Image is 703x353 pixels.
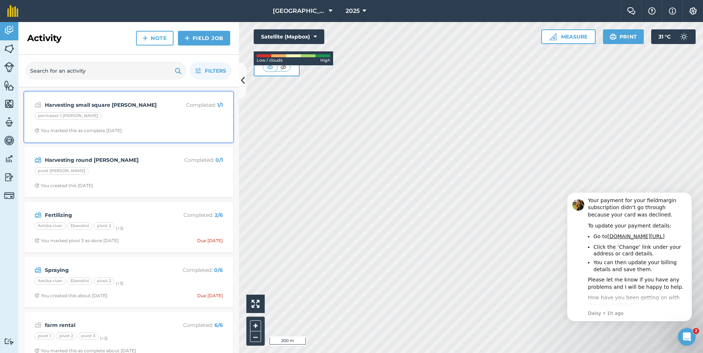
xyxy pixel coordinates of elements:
span: Low / clouds [257,57,283,64]
img: Clock with arrow pointing clockwise [35,293,39,298]
a: Harvesting round [PERSON_NAME]Completed: 0/1pivot [PERSON_NAME]Clock with arrow pointing clockwis... [29,151,229,193]
div: permaset 1 [PERSON_NAME] [35,112,101,120]
img: A cog icon [689,7,697,15]
div: pivot 2 [56,332,76,340]
p: Completed : [164,321,223,329]
img: svg+xml;base64,PD94bWwgdmVyc2lvbj0iMS4wIiBlbmNvZGluZz0idXRmLTgiPz4KPCEtLSBHZW5lcmF0b3I6IEFkb2JlIE... [35,101,42,109]
button: 31 °C [651,29,696,44]
img: svg+xml;base64,PD94bWwgdmVyc2lvbj0iMS4wIiBlbmNvZGluZz0idXRmLTgiPz4KPCEtLSBHZW5lcmF0b3I6IEFkb2JlIE... [4,338,14,345]
img: svg+xml;base64,PHN2ZyB4bWxucz0iaHR0cDovL3d3dy53My5vcmcvMjAwMC9zdmciIHdpZHRoPSIxOSIgaGVpZ2h0PSIyNC... [175,66,182,75]
a: FertilizingCompleted: 2/6Antiba riverEbendinipivot 2(+3)Clock with arrow pointing clockwiseYou ma... [29,206,229,248]
img: svg+xml;base64,PHN2ZyB4bWxucz0iaHR0cDovL3d3dy53My5vcmcvMjAwMC9zdmciIHdpZHRoPSI1NiIgaGVpZ2h0PSI2MC... [4,80,14,91]
div: Due [DATE] [197,238,223,244]
div: pivot 1 [35,332,54,340]
img: svg+xml;base64,PD94bWwgdmVyc2lvbj0iMS4wIiBlbmNvZGluZz0idXRmLTgiPz4KPCEtLSBHZW5lcmF0b3I6IEFkb2JlIE... [4,172,14,183]
strong: 1 / 1 [217,102,223,108]
div: You created this about [DATE] [35,293,107,299]
img: Four arrows, one pointing top left, one top right, one bottom right and the last bottom left [251,300,260,308]
p: Completed : [164,211,223,219]
button: – [250,331,261,342]
span: [GEOGRAPHIC_DATA][PERSON_NAME] [273,7,326,15]
small: (+ 3 ) [100,336,108,341]
div: You marked pivot 3 as done [DATE] [35,238,119,244]
span: 31 ° C [659,29,671,44]
strong: 2 / 6 [215,212,223,218]
img: svg+xml;base64,PD94bWwgdmVyc2lvbj0iMS4wIiBlbmNvZGluZz0idXRmLTgiPz4KPCEtLSBHZW5lcmF0b3I6IEFkb2JlIE... [4,190,14,201]
img: svg+xml;base64,PHN2ZyB4bWxucz0iaHR0cDovL3d3dy53My5vcmcvMjAwMC9zdmciIHdpZHRoPSIxNCIgaGVpZ2h0PSIyNC... [143,34,148,43]
div: pivot 2 [94,222,114,230]
img: A question mark icon [647,7,656,15]
img: svg+xml;base64,PD94bWwgdmVyc2lvbj0iMS4wIiBlbmNvZGluZz0idXRmLTgiPz4KPCEtLSBHZW5lcmF0b3I6IEFkb2JlIE... [4,25,14,36]
button: Print [603,29,644,44]
div: pivot 3 [78,332,99,340]
a: Note [136,31,174,46]
div: Ebendini [67,277,92,285]
strong: 0 / 1 [215,157,223,163]
img: fieldmargin Logo [7,5,18,17]
img: svg+xml;base64,PD94bWwgdmVyc2lvbj0iMS4wIiBlbmNvZGluZz0idXRmLTgiPz4KPCEtLSBHZW5lcmF0b3I6IEFkb2JlIE... [677,29,691,44]
img: svg+xml;base64,PD94bWwgdmVyc2lvbj0iMS4wIiBlbmNvZGluZz0idXRmLTgiPz4KPCEtLSBHZW5lcmF0b3I6IEFkb2JlIE... [4,62,14,72]
span: 2 [693,328,699,334]
button: Measure [541,29,596,44]
div: You marked this as complete [DATE] [35,128,122,134]
img: svg+xml;base64,PD94bWwgdmVyc2lvbj0iMS4wIiBlbmNvZGluZz0idXRmLTgiPz4KPCEtLSBHZW5lcmF0b3I6IEFkb2JlIE... [35,156,42,164]
small: (+ 3 ) [116,226,124,231]
iframe: Intercom live chat [678,328,696,346]
button: Filters [190,62,232,80]
div: Ebendini [67,222,92,230]
img: svg+xml;base64,PHN2ZyB4bWxucz0iaHR0cDovL3d3dy53My5vcmcvMjAwMC9zdmciIHdpZHRoPSI1NiIgaGVpZ2h0PSI2MC... [4,98,14,109]
strong: Harvesting round [PERSON_NAME] [45,156,161,164]
img: svg+xml;base64,PD94bWwgdmVyc2lvbj0iMS4wIiBlbmNvZGluZz0idXRmLTgiPz4KPCEtLSBHZW5lcmF0b3I6IEFkb2JlIE... [35,211,42,219]
strong: 0 / 6 [214,267,223,273]
div: pivot 2 [94,277,114,285]
img: svg+xml;base64,PHN2ZyB4bWxucz0iaHR0cDovL3d3dy53My5vcmcvMjAwMC9zdmciIHdpZHRoPSI1MCIgaGVpZ2h0PSI0MC... [265,63,275,71]
img: Clock with arrow pointing clockwise [35,238,39,243]
img: svg+xml;base64,PD94bWwgdmVyc2lvbj0iMS4wIiBlbmNvZGluZz0idXRmLTgiPz4KPCEtLSBHZW5lcmF0b3I6IEFkb2JlIE... [35,266,42,274]
strong: Harvesting small square [PERSON_NAME] [45,101,161,109]
span: Filters [205,67,226,75]
img: svg+xml;base64,PHN2ZyB4bWxucz0iaHR0cDovL3d3dy53My5vcmcvMjAwMC9zdmciIHdpZHRoPSIxOSIgaGVpZ2h0PSIyNC... [610,32,617,41]
img: svg+xml;base64,PHN2ZyB4bWxucz0iaHR0cDovL3d3dy53My5vcmcvMjAwMC9zdmciIHdpZHRoPSIxNCIgaGVpZ2h0PSIyNC... [185,34,190,43]
iframe: Intercom notifications message [556,183,703,349]
img: svg+xml;base64,PD94bWwgdmVyc2lvbj0iMS4wIiBlbmNvZGluZz0idXRmLTgiPz4KPCEtLSBHZW5lcmF0b3I6IEFkb2JlIE... [4,117,14,128]
img: svg+xml;base64,PHN2ZyB4bWxucz0iaHR0cDovL3d3dy53My5vcmcvMjAwMC9zdmciIHdpZHRoPSI1MCIgaGVpZ2h0PSI0MC... [279,63,288,71]
img: Clock with arrow pointing clockwise [35,128,39,133]
img: svg+xml;base64,PD94bWwgdmVyc2lvbj0iMS4wIiBlbmNvZGluZz0idXRmLTgiPz4KPCEtLSBHZW5lcmF0b3I6IEFkb2JlIE... [4,153,14,164]
div: Antiba river [35,277,66,285]
strong: farm rental [45,321,161,329]
img: svg+xml;base64,PHN2ZyB4bWxucz0iaHR0cDovL3d3dy53My5vcmcvMjAwMC9zdmciIHdpZHRoPSI1NiIgaGVpZ2h0PSI2MC... [4,43,14,54]
div: Due [DATE] [197,293,223,299]
p: Completed : [164,156,223,164]
img: Clock with arrow pointing clockwise [35,183,39,188]
div: Antiba river [35,222,66,230]
img: svg+xml;base64,PHN2ZyB4bWxucz0iaHR0cDovL3d3dy53My5vcmcvMjAwMC9zdmciIHdpZHRoPSIxNyIgaGVpZ2h0PSIxNy... [669,7,676,15]
img: Two speech bubbles overlapping with the left bubble in the forefront [627,7,636,15]
h2: Activity [27,32,61,44]
p: Completed : [164,266,223,274]
strong: Fertilizing [45,211,161,219]
span: 2025 [346,7,360,15]
strong: Spraying [45,266,161,274]
button: + [250,320,261,331]
a: SprayingCompleted: 0/6Antiba riverEbendinipivot 2(+3)Clock with arrow pointing clockwiseYou creat... [29,261,229,303]
img: Ruler icon [549,33,557,40]
input: Search for an activity [26,62,186,80]
strong: 6 / 6 [214,322,223,328]
button: Satellite (Mapbox) [254,29,324,44]
img: Clock with arrow pointing clockwise [35,348,39,353]
a: Field Job [178,31,230,46]
img: svg+xml;base64,PD94bWwgdmVyc2lvbj0iMS4wIiBlbmNvZGluZz0idXRmLTgiPz4KPCEtLSBHZW5lcmF0b3I6IEFkb2JlIE... [35,321,42,330]
img: svg+xml;base64,PD94bWwgdmVyc2lvbj0iMS4wIiBlbmNvZGluZz0idXRmLTgiPz4KPCEtLSBHZW5lcmF0b3I6IEFkb2JlIE... [4,135,14,146]
div: You created this [DATE] [35,183,93,189]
